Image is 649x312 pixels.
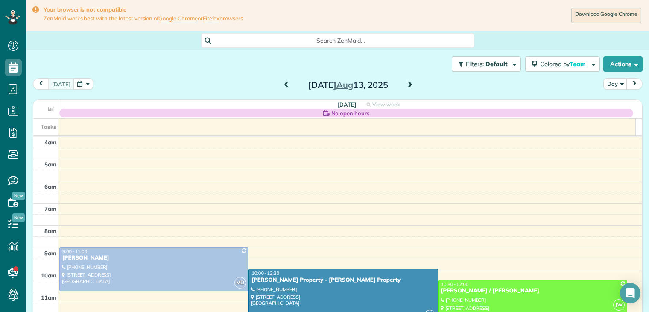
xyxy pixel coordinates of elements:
span: 9:00 - 11:00 [62,248,87,254]
button: Colored byTeam [525,56,600,72]
div: [PERSON_NAME] [62,254,246,262]
span: 11am [41,294,56,301]
button: Actions [603,56,643,72]
span: 5am [44,161,56,168]
div: [PERSON_NAME] / [PERSON_NAME] [441,287,625,295]
span: Default [485,60,508,68]
a: Google Chrome [158,15,198,22]
a: Download Google Chrome [571,8,641,23]
span: 6am [44,183,56,190]
button: Filters: Default [452,56,521,72]
span: MD [234,277,246,289]
span: 4am [44,139,56,146]
button: Day [603,78,627,90]
span: ZenMaid works best with the latest version of or browsers [44,15,243,22]
span: 7am [44,205,56,212]
span: No open hours [331,109,370,117]
span: Colored by [540,60,589,68]
strong: Your browser is not compatible [44,6,243,13]
button: [DATE] [48,78,74,90]
span: 9am [44,250,56,257]
span: Team [570,60,587,68]
span: New [12,192,25,200]
h2: [DATE] 13, 2025 [295,80,401,90]
span: View week [372,101,400,108]
span: 8am [44,227,56,234]
button: next [626,78,643,90]
a: Filters: Default [447,56,521,72]
span: JW [613,299,625,311]
span: Tasks [41,123,56,130]
span: Filters: [466,60,484,68]
span: 10am [41,272,56,279]
span: 10:00 - 12:30 [251,270,279,276]
span: New [12,213,25,222]
span: Aug [336,79,353,90]
span: [DATE] [338,101,356,108]
button: prev [33,78,49,90]
div: Open Intercom Messenger [620,283,640,303]
span: 10:30 - 12:00 [441,281,469,287]
div: [PERSON_NAME] Property - [PERSON_NAME] Property [251,277,435,284]
a: Firefox [203,15,220,22]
